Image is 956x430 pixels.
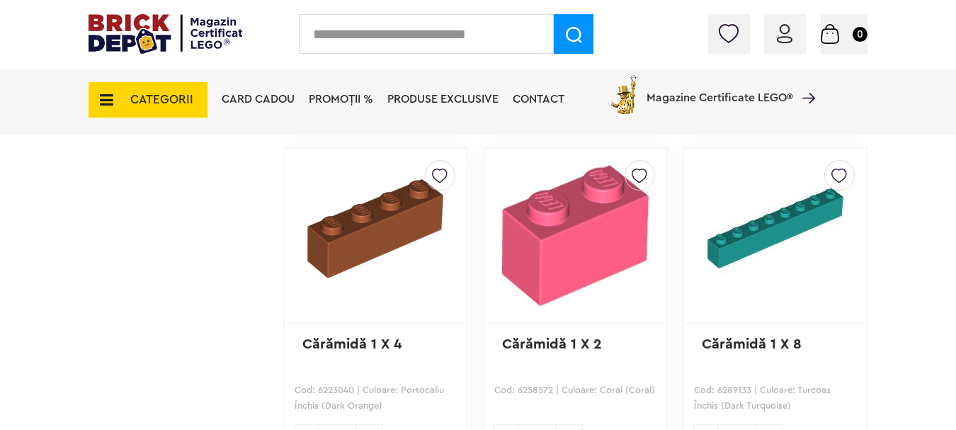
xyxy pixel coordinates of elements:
img: Cărămidă 1 X 2 [502,161,649,311]
a: Contact [513,94,564,105]
p: Cod: 6223040 | Culoare: Portocaliu Închis (Dark Orange) [295,383,457,414]
a: Cărămidă 1 X 2 [502,337,602,351]
p: Cod: 6289133 | Culoare: Turcoaz Închis (Dark Turquoise) [694,383,856,414]
a: Cărămidă 1 X 8 [702,337,802,351]
span: Magazine Certificate LEGO® [647,72,793,105]
span: CATEGORII [130,94,193,106]
a: Card Cadou [222,94,295,105]
a: Magazine Certificate LEGO® [793,74,815,86]
small: 0 [853,27,867,42]
a: Produse exclusive [387,94,499,105]
img: Cărămidă 1 X 4 [302,161,449,297]
a: Cărămidă 1 X 4 [302,337,402,351]
img: Cărămidă 1 X 8 [702,161,848,297]
a: PROMOȚII % [309,94,373,105]
p: Cod: 6258572 | Culoare: Coral (Coral) [494,383,656,414]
